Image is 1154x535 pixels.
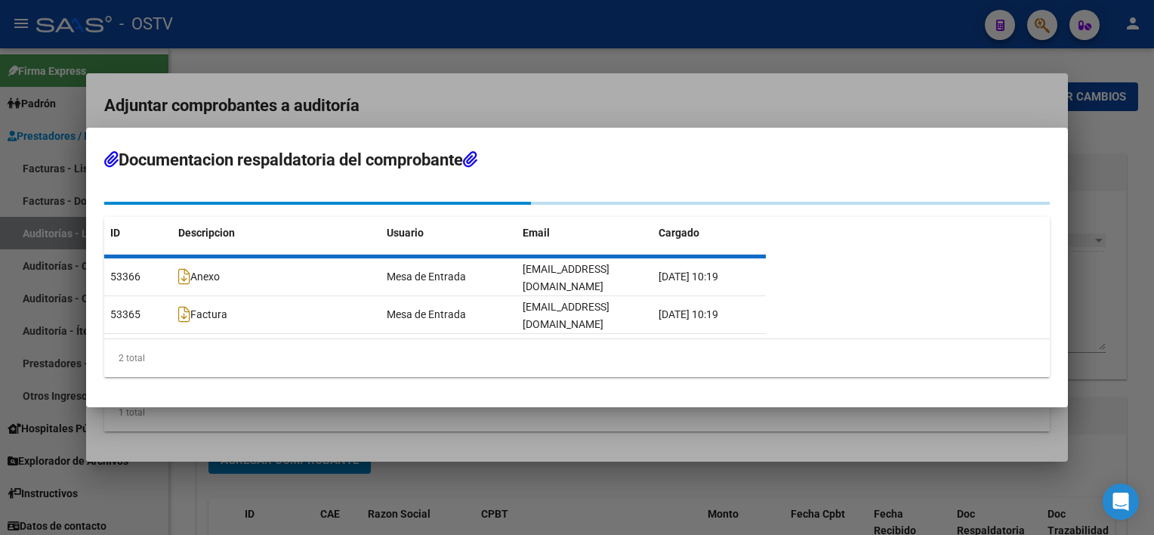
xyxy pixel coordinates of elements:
span: Factura [178,308,227,320]
datatable-header-cell: Cargado [653,217,766,249]
span: [EMAIL_ADDRESS][DOMAIN_NAME] [523,263,609,292]
span: Mesa de Entrada [387,271,466,283]
span: Cargado [659,227,699,239]
span: [DATE] 10:19 [659,308,718,320]
span: [DATE] 10:19 [659,271,718,283]
div: Open Intercom Messenger [1103,484,1139,520]
span: Anexo [178,271,220,283]
span: [EMAIL_ADDRESS][DOMAIN_NAME] [523,301,609,330]
datatable-header-cell: Descripcion [172,217,381,249]
span: 53365 [110,308,140,320]
h2: Documentacion respaldatoria del comprobante [104,146,1050,175]
datatable-header-cell: Usuario [381,217,517,249]
span: Descripcion [178,227,235,239]
span: Mesa de Entrada [387,308,466,320]
span: 53366 [110,271,140,283]
span: Usuario [387,227,424,239]
div: 2 total [104,339,1050,377]
span: ID [110,227,120,239]
span: Email [523,227,550,239]
datatable-header-cell: ID [104,217,172,249]
datatable-header-cell: Email [517,217,653,249]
